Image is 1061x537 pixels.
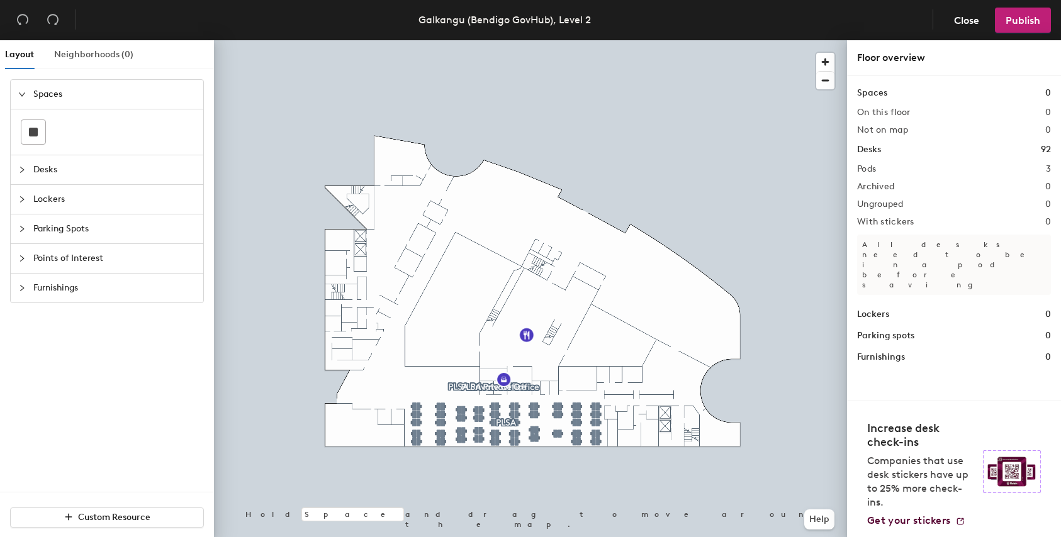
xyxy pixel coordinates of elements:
[33,80,196,109] span: Spaces
[867,454,975,509] p: Companies that use desk stickers have up to 25% more check-ins.
[857,86,887,100] h1: Spaces
[857,329,914,343] h1: Parking spots
[40,8,65,33] button: Redo (⌘ + ⇧ + Z)
[33,244,196,273] span: Points of Interest
[418,12,591,28] div: Galkangu (Bendigo GovHub), Level 2
[954,14,979,26] span: Close
[1045,86,1051,100] h1: 0
[33,185,196,214] span: Lockers
[1045,217,1051,227] h2: 0
[857,217,914,227] h2: With stickers
[18,91,26,98] span: expanded
[857,108,911,118] h2: On this floor
[18,284,26,292] span: collapsed
[857,143,881,157] h1: Desks
[18,255,26,262] span: collapsed
[857,199,904,209] h2: Ungrouped
[857,350,905,364] h1: Furnishings
[10,8,35,33] button: Undo (⌘ + Z)
[10,507,204,528] button: Custom Resource
[1045,199,1051,209] h2: 0
[857,164,876,174] h2: Pods
[18,196,26,203] span: collapsed
[1045,182,1051,192] h2: 0
[943,8,990,33] button: Close
[867,514,950,526] span: Get your stickers
[1006,14,1040,26] span: Publish
[867,421,975,449] h4: Increase desk check-ins
[857,182,894,192] h2: Archived
[857,307,889,321] h1: Lockers
[983,450,1041,493] img: Sticker logo
[18,225,26,233] span: collapsed
[857,50,1051,65] div: Floor overview
[5,49,34,60] span: Layout
[1046,164,1051,174] h2: 3
[1045,307,1051,321] h1: 0
[867,514,965,527] a: Get your stickers
[1045,329,1051,343] h1: 0
[995,8,1051,33] button: Publish
[857,235,1051,295] p: All desks need to be in a pod before saving
[33,214,196,243] span: Parking Spots
[1045,350,1051,364] h1: 0
[18,166,26,174] span: collapsed
[1045,108,1051,118] h2: 0
[54,49,133,60] span: Neighborhoods (0)
[1041,143,1051,157] h1: 92
[857,125,908,135] h2: Not on map
[78,512,150,523] span: Custom Resource
[804,509,834,529] button: Help
[33,155,196,184] span: Desks
[33,274,196,302] span: Furnishings
[1045,125,1051,135] h2: 0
